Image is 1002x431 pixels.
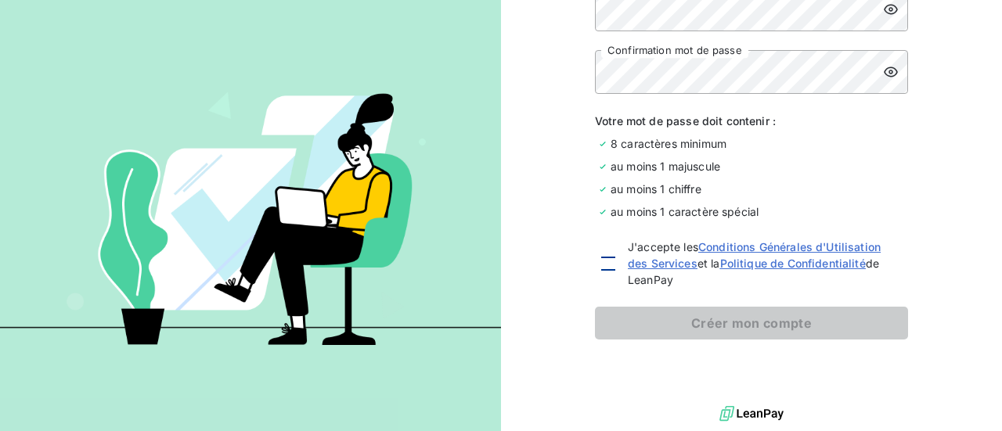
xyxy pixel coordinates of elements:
[611,203,759,220] span: au moins 1 caractère spécial
[720,257,866,270] a: Politique de Confidentialité
[595,307,908,339] button: Créer mon compte
[611,135,726,152] span: 8 caractères minimum
[611,158,720,174] span: au moins 1 majuscule
[628,240,881,270] a: Conditions Générales d'Utilisation des Services
[719,402,784,426] img: logo
[595,113,908,129] span: Votre mot de passe doit contenir :
[611,181,701,197] span: au moins 1 chiffre
[628,239,902,288] span: J'accepte les et la de LeanPay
